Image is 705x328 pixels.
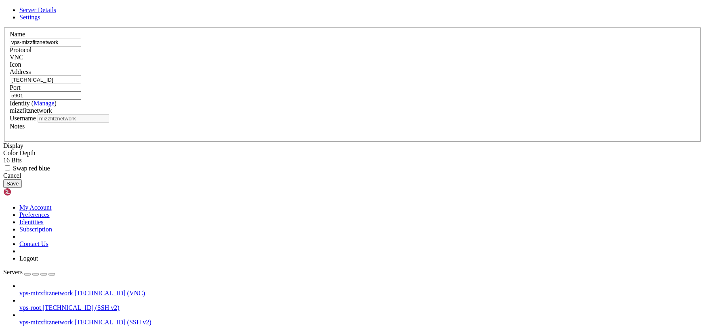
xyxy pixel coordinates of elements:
[3,149,36,156] label: The color depth to request, in bits-per-pixel.
[19,219,44,225] a: Identities
[10,38,81,46] input: Server Name
[3,105,600,112] x-row: just raised the bar for easy, resilient and secure K8s cluster deployment.
[10,61,21,68] label: Icon
[85,200,88,207] div: (24, 27)
[10,107,52,114] span: mizzfitznetwork
[38,114,109,123] input: Login Username
[10,91,81,100] input: Port Number
[3,61,600,69] x-row: System load: 1.0 Processes: 185
[3,200,600,207] x-row: : $
[10,54,695,61] div: VNC
[3,269,23,275] span: Servers
[19,319,73,326] span: vps-mizzfitznetwork
[10,76,81,84] input: Host Name or IP
[3,165,50,172] label: If the colors of your display appear wrong (blues appear orange or red, etc.), it may be that you...
[19,304,41,311] span: vps-root
[74,319,151,326] span: [TECHNICAL_ID] (SSH v2)
[10,46,32,53] label: Protocol
[3,120,600,127] x-row: [URL][DOMAIN_NAME]
[3,157,702,164] div: 16 Bits
[3,25,600,32] x-row: * Management: [URL][DOMAIN_NAME]
[13,165,50,172] span: Swap red blue
[3,172,702,179] div: Cancel
[3,179,22,188] button: Save
[3,18,600,25] x-row: * Documentation: [URL][DOMAIN_NAME]
[19,290,73,296] span: vps-mizzfitznetwork
[3,178,600,185] x-row: New Xtigervnc server '[DOMAIN_NAME]:1 (mizzfitznetwork)' on port 5901 for display :1.
[19,282,702,297] li: vps-mizzfitznetwork [TECHNICAL_ID] (VNC)
[3,200,68,206] span: mizzfitznetwork@main
[10,54,23,61] span: VNC
[19,204,52,211] a: My Account
[3,164,68,170] span: mizzfitznetwork@main
[19,240,48,247] a: Contact Us
[19,14,40,21] a: Settings
[3,134,600,141] x-row: 0 updates can be applied immediately.
[3,98,600,105] x-row: * Strictly confined Kubernetes makes edge and IoT secure. Learn how MicroK8s
[3,76,600,83] x-row: Memory usage: 4% IPv4 address for eth0: [TECHNICAL_ID]
[34,100,55,107] a: Manage
[3,156,600,163] x-row: Last login: [DATE] from [TECHNICAL_ID]
[3,269,55,275] a: Servers
[19,6,56,13] a: Server Details
[10,100,57,107] label: Identity
[10,107,695,114] div: mizzfitznetwork
[32,100,57,107] span: ( )
[10,68,31,75] label: Address
[74,290,145,296] span: [TECHNICAL_ID] (VNC)
[10,115,36,122] label: Username
[3,185,600,192] x-row: Use xtigervncviewer -SecurityTypes VncAuth -passwd [SECURITY_DATA] :1 to connect to the VNC server.
[19,255,38,262] a: Logout
[3,163,600,170] x-row: : $ vncserver
[19,319,702,326] a: vps-mizzfitznetwork [TECHNICAL_ID] (SSH v2)
[10,84,21,91] label: Port
[3,157,22,164] span: 16 Bits
[3,83,600,90] x-row: Swap usage: 0%
[19,311,702,326] li: vps-mizzfitznetwork [TECHNICAL_ID] (SSH v2)
[19,211,50,218] a: Preferences
[3,142,23,149] label: Display
[19,290,702,297] a: vps-mizzfitznetwork [TECHNICAL_ID] (VNC)
[3,188,50,196] img: Shellngn
[42,304,119,311] span: [TECHNICAL_ID] (SSH v2)
[3,47,600,54] x-row: System information as of [DATE]
[71,164,74,170] span: ~
[3,69,600,76] x-row: Usage of /: 28.5% of 98.31GB Users logged in: 2
[5,165,10,170] input: Swap red blue
[19,226,52,233] a: Subscription
[19,297,702,311] li: vps-root [TECHNICAL_ID] (SSH v2)
[3,3,600,11] x-row: Welcome to Ubuntu 25.04 (GNU/Linux 6.14.0-29-generic x86_64)
[71,200,74,206] span: ~
[3,32,600,40] x-row: * Support: [URL][DOMAIN_NAME]
[19,304,702,311] a: vps-root [TECHNICAL_ID] (SSH v2)
[10,31,25,38] label: Name
[10,123,25,130] label: Notes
